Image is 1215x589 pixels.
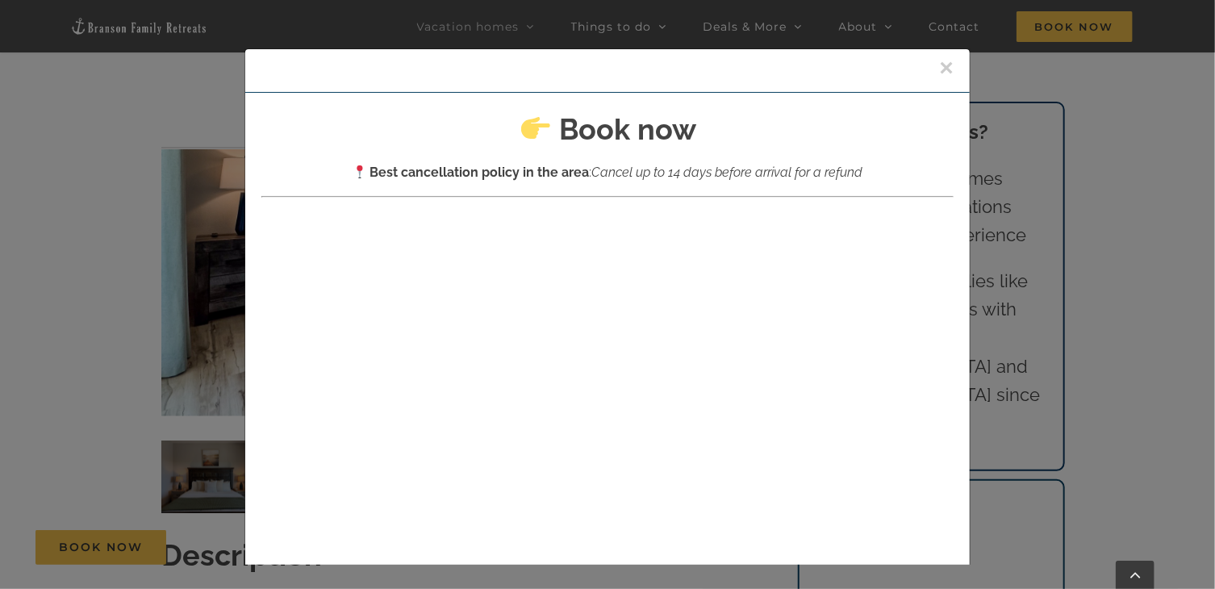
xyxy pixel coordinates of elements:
[521,114,550,143] img: 👉
[559,112,696,146] strong: Book now
[353,165,366,178] img: 📍
[261,162,954,183] p: :
[939,56,954,80] button: Close
[592,165,863,180] em: Cancel up to 14 days before arrival for a refund
[370,165,590,180] strong: Best cancellation policy in the area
